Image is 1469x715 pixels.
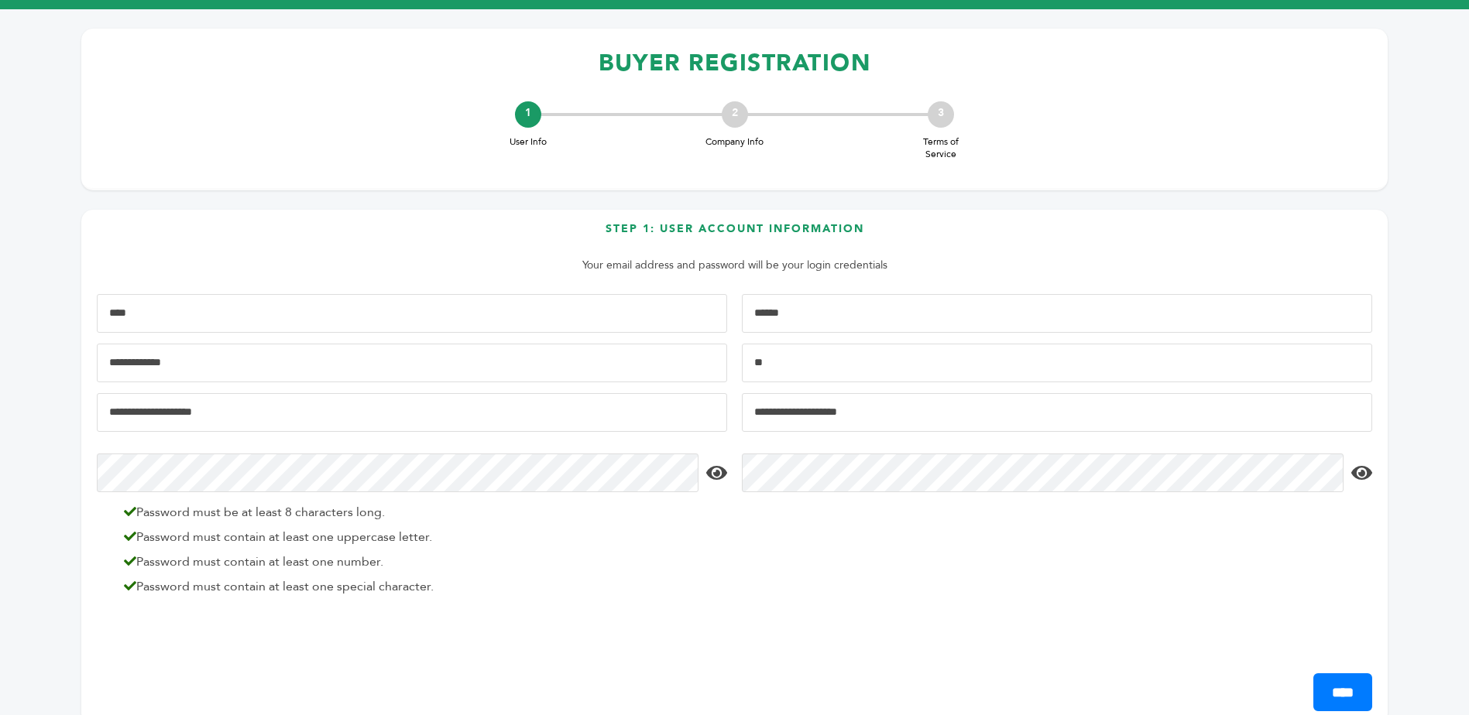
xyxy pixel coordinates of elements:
[742,393,1372,432] input: Confirm Email Address*
[97,294,727,333] input: First Name*
[910,135,972,162] span: Terms of Service
[97,453,698,492] input: Password*
[742,294,1372,333] input: Last Name*
[116,503,723,522] li: Password must be at least 8 characters long.
[105,256,1364,275] p: Your email address and password will be your login credentials
[116,577,723,596] li: Password must contain at least one special character.
[97,40,1372,86] h1: BUYER REGISTRATION
[97,344,727,382] input: Mobile Phone Number
[515,101,541,128] div: 1
[116,528,723,546] li: Password must contain at least one uppercase letter.
[722,101,748,128] div: 2
[742,453,1344,492] input: Confirm Password*
[116,552,723,571] li: Password must contain at least one number.
[704,135,766,149] span: Company Info
[97,393,727,432] input: Email Address*
[97,613,332,673] iframe: reCAPTCHA
[97,221,1372,248] h3: Step 1: User Account Information
[497,135,559,149] span: User Info
[742,344,1372,382] input: Job Title*
[928,101,954,128] div: 3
